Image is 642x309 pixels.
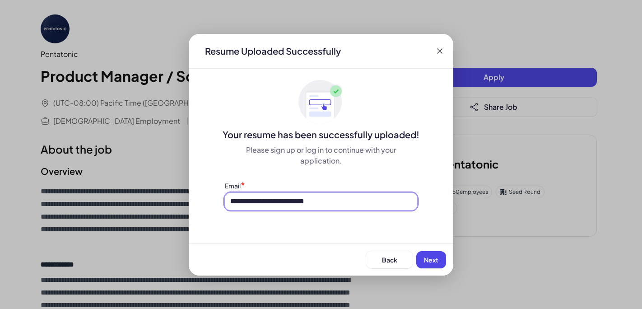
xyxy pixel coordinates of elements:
span: Next [424,256,438,264]
label: Email [225,182,241,190]
button: Next [416,251,446,268]
div: Please sign up or log in to continue with your application. [225,145,417,166]
span: Back [382,256,397,264]
img: ApplyedMaskGroup3.svg [298,80,344,125]
button: Back [366,251,413,268]
div: Resume Uploaded Successfully [198,45,348,57]
div: Your resume has been successfully uploaded! [189,128,453,141]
